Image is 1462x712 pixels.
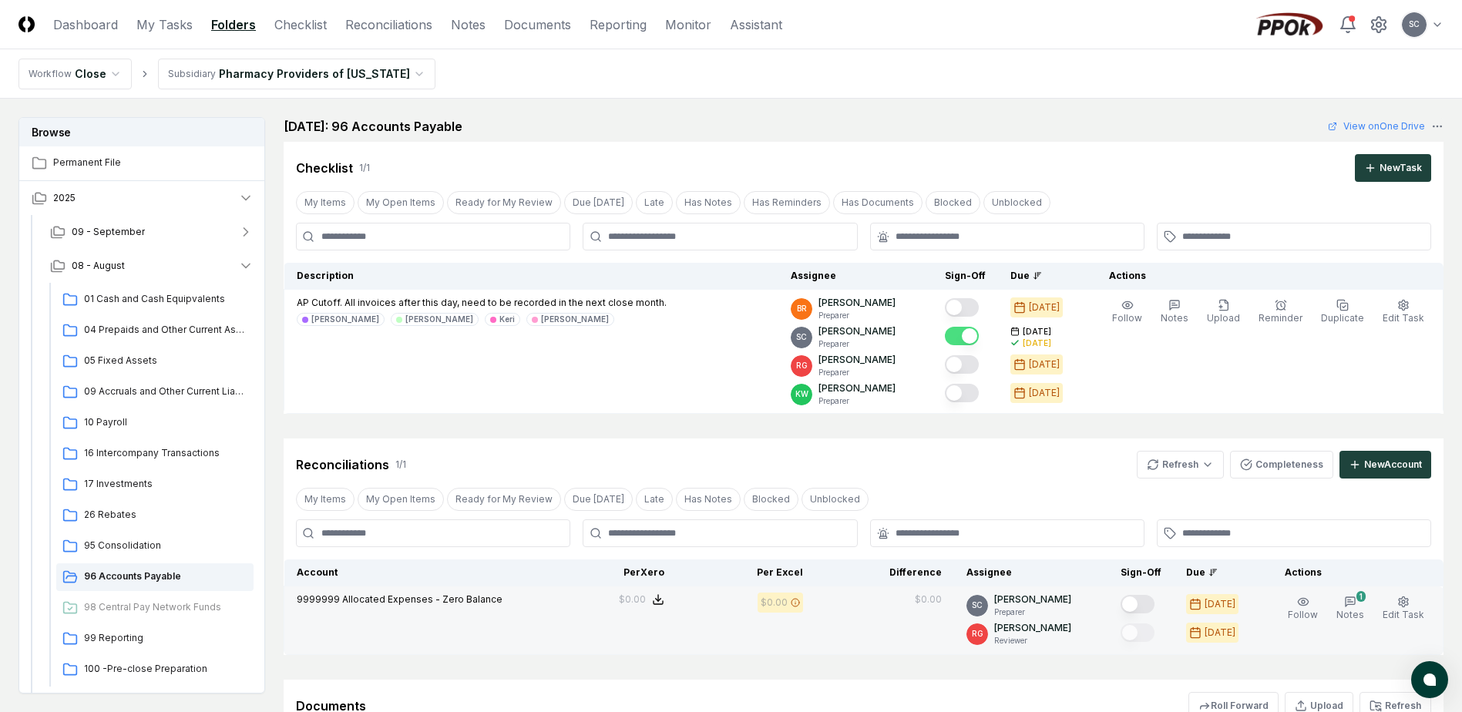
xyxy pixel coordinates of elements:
button: Ready for My Review [447,191,561,214]
div: New Account [1364,458,1422,472]
a: Reporting [590,15,647,34]
p: Preparer [818,367,896,378]
a: 17 Investments [56,471,254,499]
p: [PERSON_NAME] [994,593,1071,606]
p: Preparer [818,395,896,407]
div: [DATE] [1029,301,1060,314]
button: Has Notes [676,191,741,214]
span: 98 Central Pay Network Funds [84,600,247,614]
a: 26 Rebates [56,502,254,529]
p: [PERSON_NAME] [994,621,1071,635]
a: Notes [451,15,486,34]
div: Reconciliations [296,455,389,474]
button: Mark complete [945,384,979,402]
div: [PERSON_NAME] [541,314,609,325]
th: Per Excel [677,559,815,586]
th: Description [284,263,779,290]
span: RG [972,628,983,640]
a: 96 Accounts Payable [56,563,254,591]
p: [PERSON_NAME] [818,353,896,367]
div: New Task [1380,161,1422,175]
a: Documents [504,15,571,34]
th: Assignee [954,559,1108,586]
div: 1 / 1 [359,161,370,175]
a: 05 Fixed Assets [56,348,254,375]
a: Checklist [274,15,327,34]
th: Difference [815,559,954,586]
div: $0.00 [619,593,646,606]
button: My Items [296,488,355,511]
a: Reconciliations [345,15,432,34]
a: My Tasks [136,15,193,34]
p: [PERSON_NAME] [818,296,896,310]
div: Workflow [29,67,72,81]
p: Reviewer [994,635,1071,647]
span: SC [972,599,983,611]
span: SC [1409,18,1420,30]
a: View onOne Drive [1328,119,1425,133]
button: My Open Items [358,191,444,214]
span: RG [796,360,808,371]
button: Blocked [744,488,798,511]
div: [DATE] [1029,358,1060,371]
button: Notes [1158,296,1191,328]
button: Due Today [564,191,633,214]
button: Has Reminders [744,191,830,214]
th: Sign-Off [933,263,998,290]
button: Unblocked [983,191,1050,214]
p: Preparer [994,606,1071,618]
a: 16 Intercompany Transactions [56,440,254,468]
span: 9999999 [297,593,340,605]
span: Notes [1336,609,1364,620]
img: Logo [18,16,35,32]
span: Permanent File [53,156,254,170]
span: 99 Reporting [84,631,247,645]
button: Refresh [1137,451,1224,479]
span: 08 - August [72,259,125,273]
span: Reminder [1259,312,1302,324]
button: Late [636,191,673,214]
button: SC [1400,11,1428,39]
span: Upload [1207,312,1240,324]
span: 16 Intercompany Transactions [84,446,247,460]
a: 100 -Pre-close Preparation [56,656,254,683]
button: Unblocked [802,488,869,511]
a: 09 Accruals and Other Current Liabilities [56,378,254,406]
a: 99 Reporting [56,625,254,653]
button: Mark complete [945,298,979,317]
button: Has Notes [676,488,741,511]
span: [DATE] [1023,326,1051,338]
span: 2025 [53,191,76,205]
div: $0.00 [915,593,942,606]
div: [DATE] [1205,626,1235,640]
button: NewAccount [1339,451,1431,479]
div: 1 / 1 [395,458,406,472]
th: Per Xero [538,559,677,586]
span: 95 Consolidation [84,539,247,552]
p: Preparer [818,338,896,350]
span: Edit Task [1383,609,1424,620]
p: Preparer [818,310,896,321]
button: 08 - August [38,249,266,283]
a: Monitor [665,15,711,34]
div: 1 [1356,591,1366,602]
div: [PERSON_NAME] [405,314,473,325]
a: Dashboard [53,15,118,34]
span: 26 Rebates [84,508,247,522]
button: $0.00 [619,593,664,606]
button: Mark complete [945,355,979,374]
button: Upload [1204,296,1243,328]
div: Subsidiary [168,67,216,81]
button: Mark complete [945,327,979,345]
a: 10 Payroll [56,409,254,437]
button: Follow [1285,593,1321,625]
span: 09 Accruals and Other Current Liabilities [84,385,247,398]
span: 100 -Pre-close Preparation [84,662,247,676]
a: Folders [211,15,256,34]
span: Duplicate [1321,312,1364,324]
p: [PERSON_NAME] [818,381,896,395]
p: AP Cutoff. All invoices after this day, need to be recorded in the next close month. [297,296,667,310]
nav: breadcrumb [18,59,435,89]
button: Duplicate [1318,296,1367,328]
div: Due [1010,269,1072,283]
